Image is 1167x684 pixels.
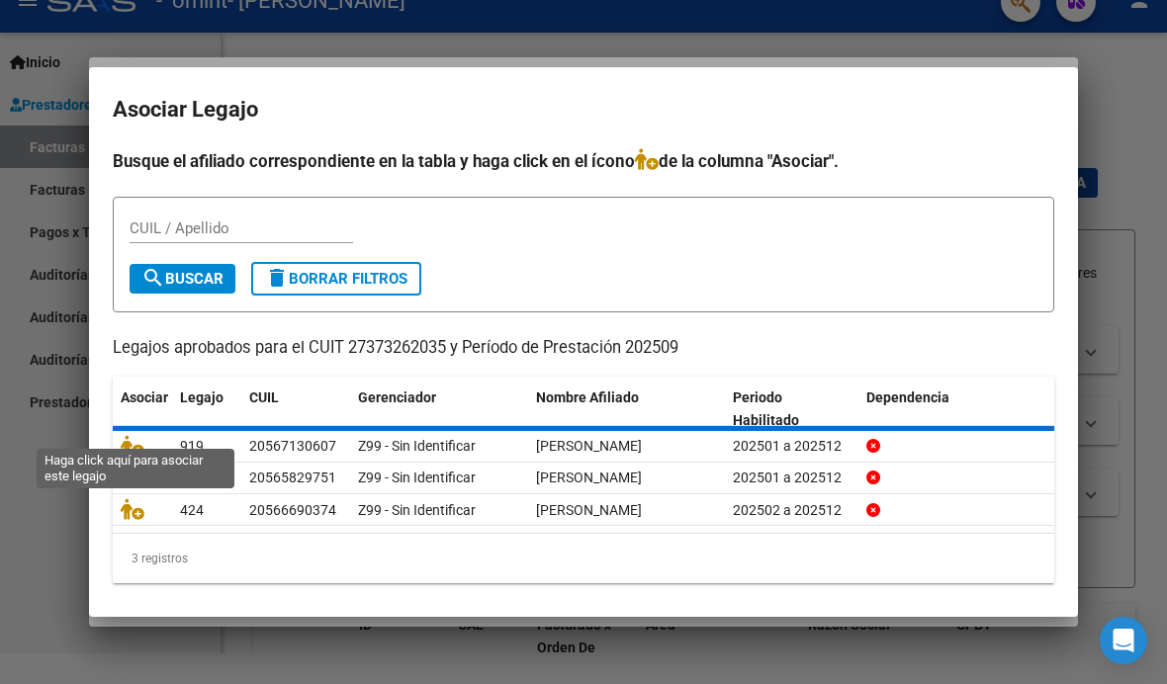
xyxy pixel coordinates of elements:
div: 20565829751 [249,467,336,489]
mat-icon: delete [265,266,289,290]
span: Borrar Filtros [265,270,407,288]
span: Z99 - Sin Identificar [358,470,476,485]
datatable-header-cell: CUIL [241,377,350,442]
span: RODRIGUEZ LUCIANO BENJAMIN [536,502,642,518]
mat-icon: search [141,266,165,290]
span: Z99 - Sin Identificar [358,438,476,454]
span: CUIL [249,389,279,405]
span: 568 [180,470,204,485]
div: 20566690374 [249,499,336,522]
span: Asociar [121,389,168,405]
span: Z99 - Sin Identificar [358,502,476,518]
p: Legajos aprobados para el CUIT 27373262035 y Período de Prestación 202509 [113,336,1054,361]
div: 20567130607 [249,435,336,458]
div: 202501 a 202512 [733,435,851,458]
span: 424 [180,502,204,518]
span: Gerenciador [358,389,436,405]
h4: Busque el afiliado correspondiente en la tabla y haga click en el ícono de la columna "Asociar". [113,148,1054,174]
datatable-header-cell: Dependencia [858,377,1055,442]
span: Periodo Habilitado [733,389,799,428]
datatable-header-cell: Legajo [172,377,241,442]
button: Borrar Filtros [251,262,421,296]
div: Open Intercom Messenger [1100,617,1147,664]
span: 919 [180,438,204,454]
datatable-header-cell: Nombre Afiliado [528,377,725,442]
datatable-header-cell: Periodo Habilitado [725,377,858,442]
span: Nombre Afiliado [536,389,639,405]
div: 202502 a 202512 [733,499,851,522]
span: PEREZ ELIAN [536,470,642,485]
h2: Asociar Legajo [113,91,1054,128]
div: 202501 a 202512 [733,467,851,489]
span: Legajo [180,389,224,405]
span: Buscar [141,270,224,288]
div: 3 registros [113,534,1054,583]
span: RIVERO ELIAS GAEL [536,438,642,454]
span: Dependencia [866,389,949,405]
datatable-header-cell: Gerenciador [350,377,528,442]
datatable-header-cell: Asociar [113,377,172,442]
button: Buscar [130,264,235,294]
